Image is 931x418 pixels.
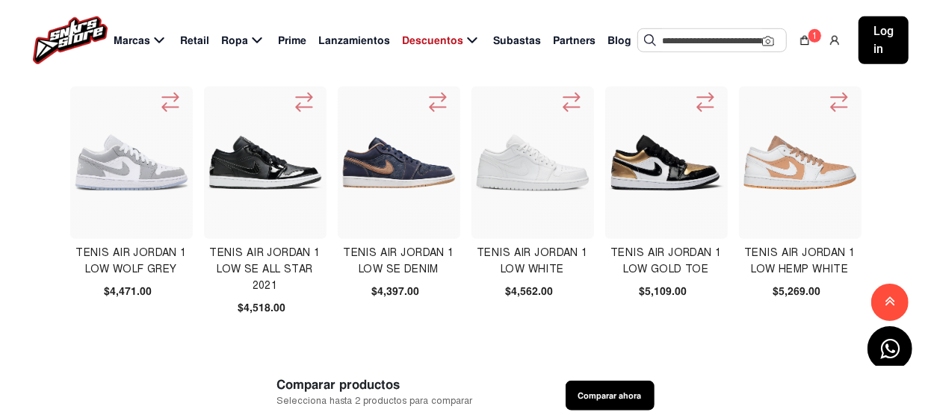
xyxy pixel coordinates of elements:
[221,33,248,49] span: Ropa
[505,284,553,299] span: $4,562.00
[74,105,189,220] img: Tenis Air Jordan 1 Low Wolf Grey
[402,33,463,49] span: Descuentos
[318,33,390,49] span: Lanzamientos
[277,394,473,408] span: Selecciona hasta 2 productos para comparar
[114,33,150,49] span: Marcas
[338,245,460,278] h4: Tenis Air Jordan 1 Low Se Denim
[371,284,419,299] span: $4,397.00
[773,284,820,299] span: $5,269.00
[208,105,323,220] img: Tenis Air Jordan 1 Low Se All Star 2021
[277,375,473,394] span: Comparar productos
[829,34,841,46] img: user
[644,34,656,46] img: Buscar
[475,134,590,192] img: Tenis Air Jordan 1 Low White
[104,284,152,299] span: $4,471.00
[605,245,727,278] h4: Tenis Air Jordan 1 Low Gold Toe
[278,33,306,49] span: Prime
[33,16,108,64] img: logo
[566,381,655,411] button: Comparar ahora
[799,34,811,46] img: shopping
[204,245,326,294] h4: Tenis Air Jordan 1 Low Se All Star 2021
[607,33,631,49] span: Blog
[808,28,822,43] div: 1
[471,245,593,278] h4: Tenis Air Jordan 1 Low White
[762,35,774,47] img: Cámara
[238,300,285,316] span: $4,518.00
[493,33,541,49] span: Subastas
[739,245,861,278] h4: Tenis Air Jordan 1 Low Hemp White
[609,105,724,220] img: Tenis Air Jordan 1 Low Gold Toe
[553,33,596,49] span: Partners
[70,245,192,278] h4: Tenis Air Jordan 1 Low Wolf Grey
[873,22,894,58] span: Log in
[180,33,209,49] span: Retail
[639,284,687,299] span: $5,109.00
[341,105,457,220] img: Tenis Air Jordan 1 Low Se Denim
[743,105,858,220] img: Tenis Air Jordan 1 Low Hemp White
